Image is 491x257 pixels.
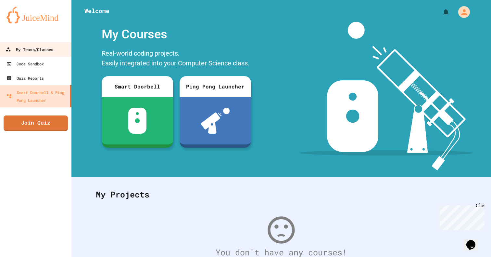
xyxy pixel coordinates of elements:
[451,5,472,20] div: My Account
[6,60,44,68] div: Code Sandbox
[437,203,485,230] iframe: chat widget
[6,88,68,104] div: Smart Doorbell & Ping Pong Launcher
[89,182,473,207] div: My Projects
[430,7,451,18] div: My Notifications
[102,76,173,97] div: Smart Doorbell
[3,3,45,41] div: Chat with us now!Close
[201,108,230,134] img: ppl-with-ball.png
[98,22,254,47] div: My Courses
[464,231,485,250] iframe: chat widget
[6,74,44,82] div: Quiz Reports
[299,22,473,170] img: banner-image-my-projects.png
[4,115,68,131] a: Join Quiz
[180,76,251,97] div: Ping Pong Launcher
[6,7,65,23] img: logo-orange.svg
[98,47,254,71] div: Real-world coding projects. Easily integrated into your Computer Science class.
[128,108,147,134] img: sdb-white.svg
[6,46,53,54] div: My Teams/Classes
